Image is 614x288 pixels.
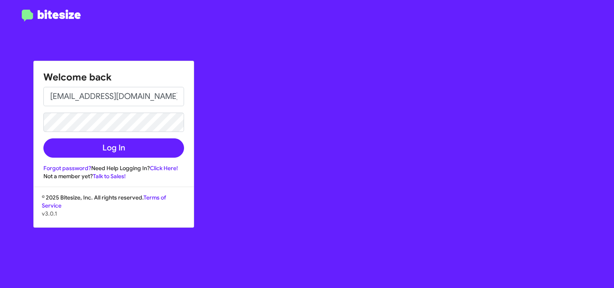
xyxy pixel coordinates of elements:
[43,71,184,84] h1: Welcome back
[42,194,166,209] a: Terms of Service
[93,173,126,180] a: Talk to Sales!
[43,172,184,180] div: Not a member yet?
[34,193,194,227] div: © 2025 Bitesize, Inc. All rights reserved.
[43,164,184,172] div: Need Help Logging In?
[43,87,184,106] input: Email address
[42,210,186,218] p: v3.0.1
[43,165,91,172] a: Forgot password?
[150,165,178,172] a: Click Here!
[43,138,184,158] button: Log In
